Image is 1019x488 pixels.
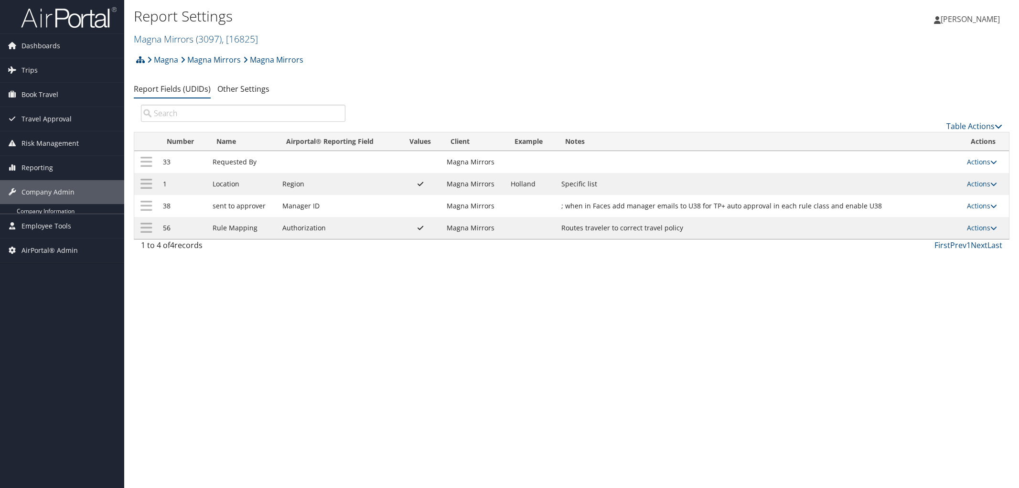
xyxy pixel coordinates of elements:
th: : activate to sort column descending [134,132,158,151]
a: Prev [950,240,966,250]
td: Authorization [278,217,398,239]
td: 38 [158,195,208,217]
span: Employee Tools [21,214,71,238]
td: Holland [506,173,557,195]
a: Other Settings [217,84,269,94]
td: Location [208,173,278,195]
a: Actions [967,179,997,188]
td: Magna Mirrors [442,195,506,217]
td: sent to approver [208,195,278,217]
td: Magna Mirrors [442,217,506,239]
a: 1 [966,240,971,250]
span: [PERSON_NAME] [941,14,1000,24]
th: Number [158,132,208,151]
a: Next [971,240,987,250]
a: Table Actions [946,121,1002,131]
a: Last [987,240,1002,250]
a: Magna Mirrors [243,50,303,69]
th: Example [506,132,557,151]
td: Rule Mapping [208,217,278,239]
th: Notes [557,132,962,151]
td: 1 [158,173,208,195]
td: ; when in Faces add manager emails to U38 for TP+ auto approval in each rule class and enable U38 [557,195,962,217]
th: Airportal&reg; Reporting Field [278,132,398,151]
td: Region [278,173,398,195]
th: Name [208,132,278,151]
span: Travel Approval [21,107,72,131]
span: , [ 16825 ] [222,33,258,45]
span: 4 [170,240,174,250]
span: Company Admin [21,180,75,204]
a: Magna Mirrors [181,50,241,69]
div: 1 to 4 of records [141,239,345,256]
a: First [934,240,950,250]
th: Client [442,132,506,151]
a: Actions [967,201,997,210]
span: Dashboards [21,34,60,58]
span: Trips [21,58,38,82]
span: Reporting [21,156,53,180]
a: Actions [967,157,997,166]
th: Values [398,132,441,151]
h1: Report Settings [134,6,718,26]
td: Magna Mirrors [442,151,506,173]
td: Manager ID [278,195,398,217]
a: [PERSON_NAME] [934,5,1009,33]
span: Book Travel [21,83,58,107]
a: Magna Mirrors [134,33,258,45]
td: Magna Mirrors [442,173,506,195]
span: AirPortal® Admin [21,239,78,262]
a: Magna [147,50,178,69]
td: Specific list [557,173,962,195]
img: airportal-logo.png [21,6,117,29]
td: Routes traveler to correct travel policy [557,217,962,239]
td: Requested By [208,151,278,173]
td: 56 [158,217,208,239]
td: 33 [158,151,208,173]
th: Actions [962,132,1009,151]
a: Actions [967,223,997,232]
span: ( 3097 ) [196,33,222,45]
span: Risk Management [21,131,79,155]
a: Report Fields (UDIDs) [134,84,211,94]
input: Search [141,105,345,122]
